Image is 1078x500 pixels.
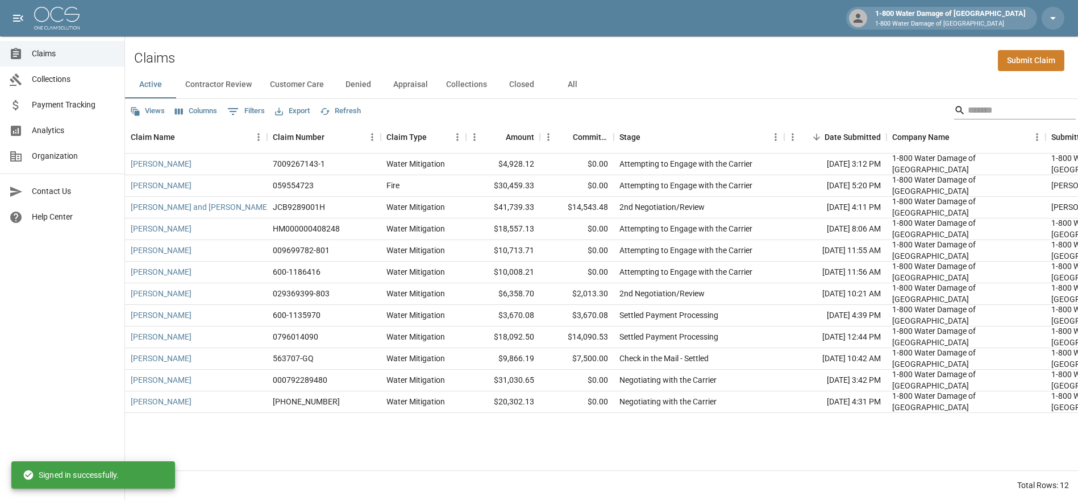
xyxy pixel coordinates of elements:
button: Sort [324,129,340,145]
button: open drawer [7,7,30,30]
a: [PERSON_NAME] [131,158,192,170]
div: 1-800 Water Damage of Athens [892,217,1040,240]
div: Water Mitigation [386,223,445,234]
button: Sort [175,129,191,145]
div: dynamic tabs [125,71,1078,98]
div: [DATE] 4:31 PM [784,391,886,413]
div: Company Name [892,121,950,153]
span: Payment Tracking [32,99,115,111]
div: Settled Payment Processing [619,331,718,342]
a: [PERSON_NAME] [131,353,192,364]
div: 600-1186416 [273,266,321,278]
div: $18,557.13 [466,218,540,240]
div: Water Mitigation [386,309,445,321]
div: [DATE] 3:42 PM [784,370,886,391]
div: 1-800 Water Damage of Athens [892,304,1040,327]
div: $14,543.48 [540,197,614,218]
div: 1-800 Water Damage of Athens [892,261,1040,283]
div: Claim Name [131,121,175,153]
div: $14,090.53 [540,327,614,348]
button: Menu [1029,129,1046,146]
div: Signed in successfully. [23,465,119,485]
div: 1-800 Water Damage of Athens [892,239,1040,262]
div: [DATE] 10:21 AM [784,283,886,305]
div: Claim Number [267,121,381,153]
button: Export [272,102,313,120]
button: Menu [449,129,466,146]
a: [PERSON_NAME] [131,309,192,321]
div: 563707-GQ [273,353,314,364]
div: [DATE] 8:06 AM [784,218,886,240]
div: 1-800 Water Damage of Athens [892,390,1040,413]
button: Show filters [224,102,268,121]
div: $6,358.70 [466,283,540,305]
button: Sort [490,129,506,145]
div: $7,500.00 [540,348,614,370]
div: 1-800 Water Damage of Athens [892,152,1040,175]
div: [DATE] 11:55 AM [784,240,886,262]
a: [PERSON_NAME] [131,288,192,299]
span: Analytics [32,125,115,137]
div: Water Mitigation [386,353,445,364]
div: [DATE] 11:56 AM [784,262,886,283]
div: Date Submitted [784,121,886,153]
div: $0.00 [540,154,614,175]
a: [PERSON_NAME] [131,331,192,342]
div: $4,928.12 [466,154,540,175]
div: Water Mitigation [386,374,445,386]
div: Water Mitigation [386,331,445,342]
div: $3,670.08 [540,305,614,327]
div: Committed Amount [540,121,614,153]
div: Claim Type [381,121,466,153]
button: Sort [427,129,443,145]
a: [PERSON_NAME] [131,245,192,256]
div: 600-1135970 [273,309,321,321]
div: Company Name [886,121,1046,153]
div: 7009267143-1 [273,158,325,170]
div: 2nd Negotiation/Review [619,201,705,213]
a: [PERSON_NAME] and [PERSON_NAME] [131,201,269,213]
div: JCB9289001H [273,201,325,213]
div: Claim Name [125,121,267,153]
p: 1-800 Water Damage of [GEOGRAPHIC_DATA] [875,19,1026,29]
div: 029369399-803 [273,288,330,299]
div: $0.00 [540,240,614,262]
button: Customer Care [261,71,333,98]
div: Attempting to Engage with the Carrier [619,245,752,256]
div: 300-0102099-2025 [273,396,340,407]
div: Water Mitigation [386,158,445,170]
a: [PERSON_NAME] [131,223,192,234]
div: 1-800 Water Damage of Athens [892,174,1040,197]
span: Claims [32,48,115,60]
div: Search [954,101,1076,122]
div: Claim Number [273,121,324,153]
div: $20,302.13 [466,391,540,413]
button: Select columns [172,102,220,120]
div: Amount [466,121,540,153]
div: Settled Payment Processing [619,309,718,321]
div: $10,008.21 [466,262,540,283]
div: Attempting to Engage with the Carrier [619,266,752,278]
div: Negotiating with the Carrier [619,396,717,407]
div: [DATE] 10:42 AM [784,348,886,370]
button: All [547,71,598,98]
div: 1-800 Water Damage of Athens [892,325,1040,348]
div: 2nd Negotiation/Review [619,288,705,299]
button: Appraisal [384,71,437,98]
div: Attempting to Engage with the Carrier [619,180,752,191]
div: $31,030.65 [466,370,540,391]
div: [DATE] 12:44 PM [784,327,886,348]
div: 1-800 Water Damage of Athens [892,347,1040,370]
div: [DATE] 3:12 PM [784,154,886,175]
div: $30,459.33 [466,175,540,197]
span: Organization [32,150,115,162]
button: Views [127,102,168,120]
div: $10,713.71 [466,240,540,262]
div: 1-800 Water Damage of Athens [892,196,1040,218]
button: Active [125,71,176,98]
div: HM000000408248 [273,223,340,234]
div: 000792289480 [273,374,327,386]
div: Date Submitted [825,121,881,153]
a: [PERSON_NAME] [131,374,192,386]
div: Fire [386,180,399,191]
